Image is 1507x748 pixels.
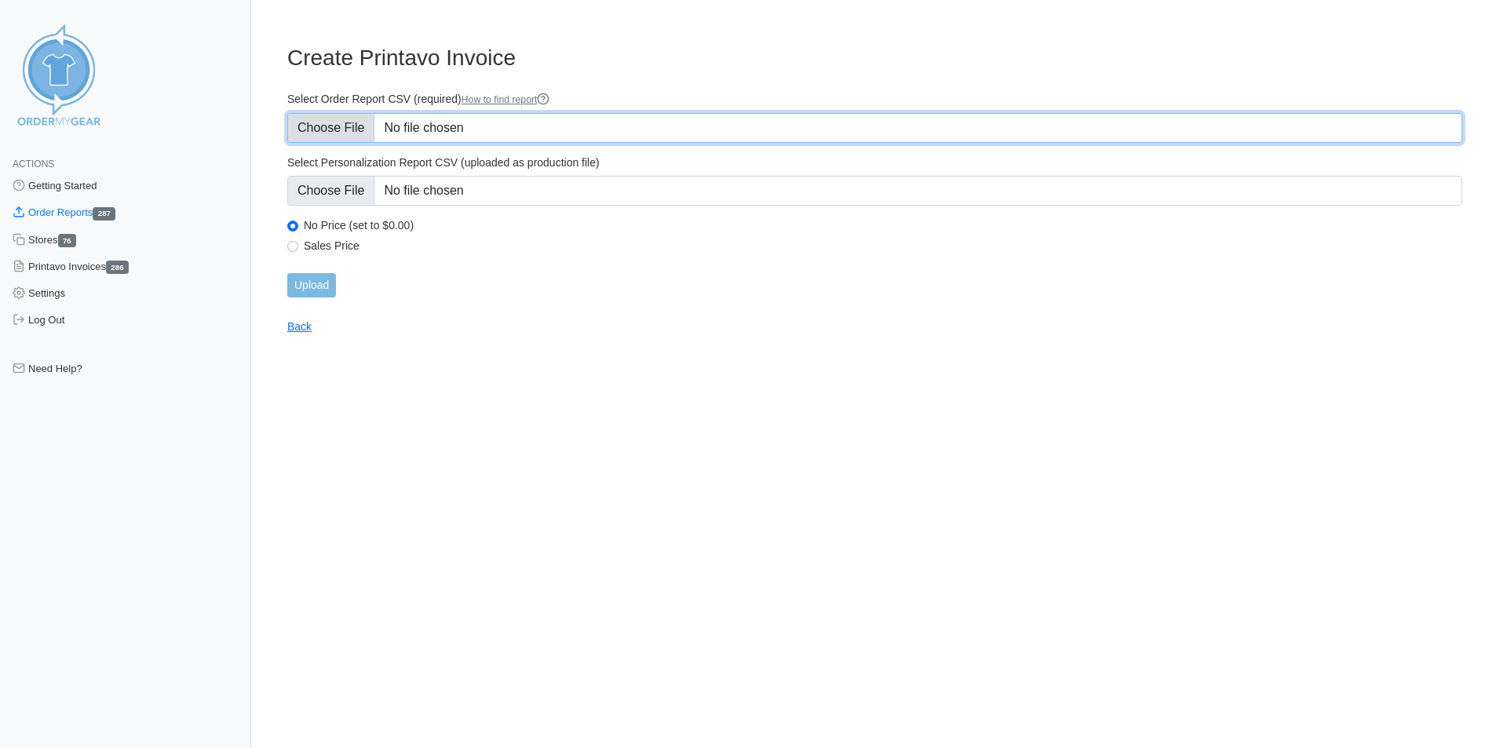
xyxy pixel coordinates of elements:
label: Select Personalization Report CSV (uploaded as production file) [287,155,1462,170]
span: 286 [106,261,129,274]
input: Upload [287,273,336,297]
h3: Create Printavo Invoice [287,45,1462,71]
label: Select Order Report CSV (required) [287,92,1462,107]
span: 287 [93,207,115,221]
a: How to find report [462,94,550,105]
label: No Price (set to $0.00) [304,218,1462,232]
label: Sales Price [304,239,1462,253]
a: Back [287,320,312,333]
span: Actions [13,159,54,170]
span: 76 [58,234,77,247]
